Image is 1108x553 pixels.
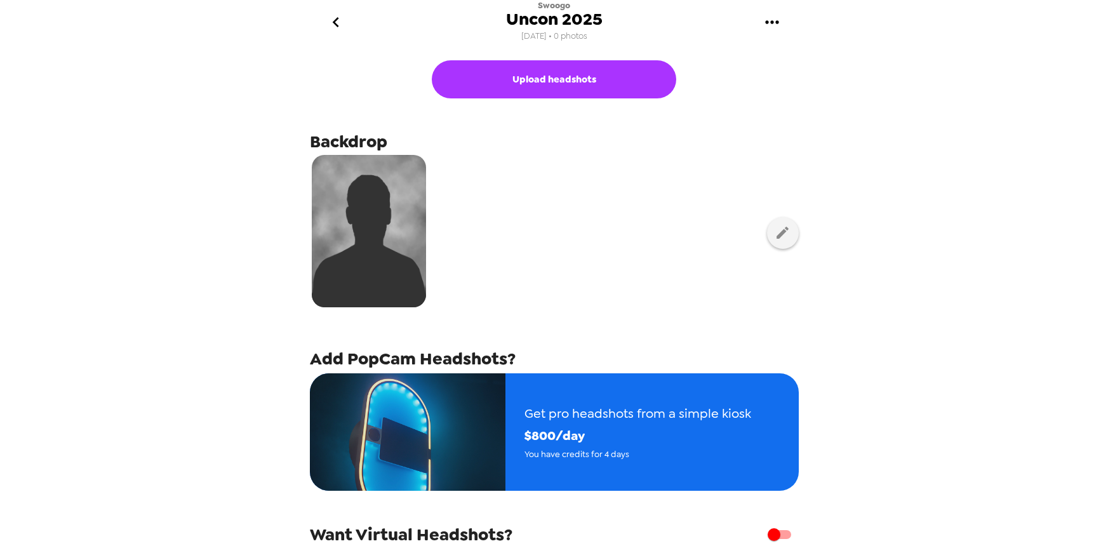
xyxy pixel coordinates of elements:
[524,425,751,447] span: $ 800 /day
[524,447,751,462] span: You have credits for 4 days
[310,523,512,546] span: Want Virtual Headshots?
[316,2,357,43] button: go back
[310,130,387,153] span: Backdrop
[524,403,751,425] span: Get pro headshots from a simple kiosk
[310,373,799,491] button: Get pro headshots from a simple kiosk$800/dayYou have credits for 4 days
[432,60,676,98] button: Upload headshots
[752,2,793,43] button: gallery menu
[521,28,587,45] span: [DATE] • 0 photos
[312,155,426,307] img: silhouette
[310,347,516,370] span: Add PopCam Headshots?
[506,11,603,28] span: Uncon 2025
[310,373,505,491] img: popcam example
